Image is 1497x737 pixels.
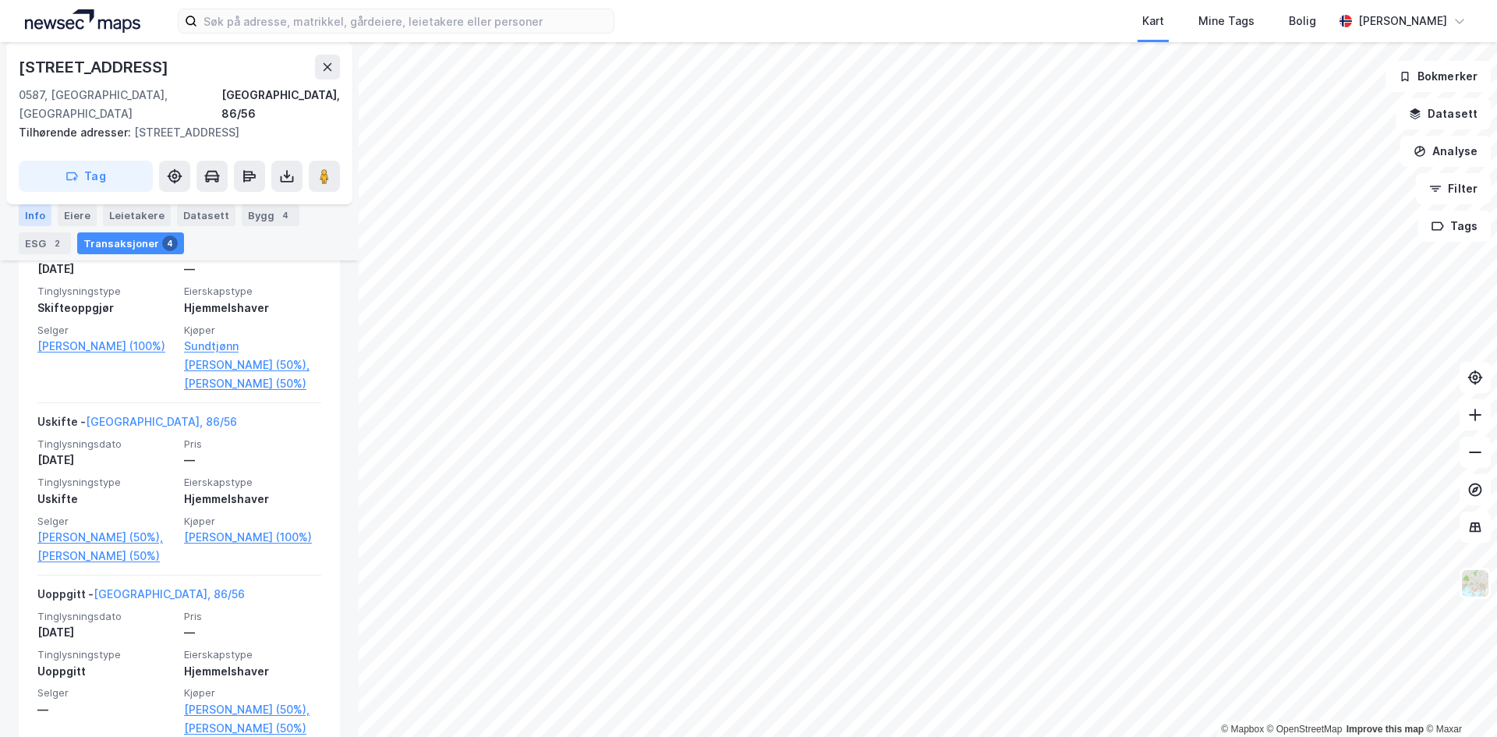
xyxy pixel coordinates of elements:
[103,204,171,226] div: Leietakere
[1396,98,1491,129] button: Datasett
[77,232,184,254] div: Transaksjoner
[25,9,140,33] img: logo.a4113a55bc3d86da70a041830d287a7e.svg
[184,324,321,337] span: Kjøper
[37,260,175,278] div: [DATE]
[221,86,340,123] div: [GEOGRAPHIC_DATA], 86/56
[184,490,321,508] div: Hjemmelshaver
[1460,569,1490,598] img: Z
[37,700,175,719] div: —
[184,438,321,451] span: Pris
[37,490,175,508] div: Uskifte
[1400,136,1491,167] button: Analyse
[37,623,175,642] div: [DATE]
[1386,61,1491,92] button: Bokmerker
[184,623,321,642] div: —
[19,126,134,139] span: Tilhørende adresser:
[1347,724,1424,735] a: Improve this map
[1418,211,1491,242] button: Tags
[177,204,235,226] div: Datasett
[184,451,321,469] div: —
[37,337,175,356] a: [PERSON_NAME] (100%)
[37,451,175,469] div: [DATE]
[184,476,321,489] span: Eierskapstype
[86,415,237,428] a: [GEOGRAPHIC_DATA], 86/56
[37,476,175,489] span: Tinglysningstype
[37,299,175,317] div: Skifteoppgjør
[19,204,51,226] div: Info
[184,285,321,298] span: Eierskapstype
[94,587,245,601] a: [GEOGRAPHIC_DATA], 86/56
[37,610,175,623] span: Tinglysningsdato
[19,161,153,192] button: Tag
[19,86,221,123] div: 0587, [GEOGRAPHIC_DATA], [GEOGRAPHIC_DATA]
[19,232,71,254] div: ESG
[37,528,175,547] a: [PERSON_NAME] (50%),
[1419,662,1497,737] iframe: Chat Widget
[58,204,97,226] div: Eiere
[184,648,321,661] span: Eierskapstype
[19,55,172,80] div: [STREET_ADDRESS]
[1198,12,1255,30] div: Mine Tags
[184,700,321,719] a: [PERSON_NAME] (50%),
[242,204,299,226] div: Bygg
[37,413,237,438] div: Uskifte -
[1358,12,1447,30] div: [PERSON_NAME]
[37,285,175,298] span: Tinglysningstype
[37,324,175,337] span: Selger
[37,438,175,451] span: Tinglysningsdato
[1289,12,1316,30] div: Bolig
[1267,724,1343,735] a: OpenStreetMap
[37,648,175,661] span: Tinglysningstype
[184,686,321,700] span: Kjøper
[184,610,321,623] span: Pris
[184,337,321,374] a: Sundtjønn [PERSON_NAME] (50%),
[49,236,65,251] div: 2
[184,299,321,317] div: Hjemmelshaver
[37,547,175,565] a: [PERSON_NAME] (50%)
[1416,173,1491,204] button: Filter
[37,515,175,528] span: Selger
[37,686,175,700] span: Selger
[1419,662,1497,737] div: Kontrollprogram for chat
[184,662,321,681] div: Hjemmelshaver
[184,515,321,528] span: Kjøper
[197,9,614,33] input: Søk på adresse, matrikkel, gårdeiere, leietakere eller personer
[184,528,321,547] a: [PERSON_NAME] (100%)
[278,207,293,223] div: 4
[184,374,321,393] a: [PERSON_NAME] (50%)
[37,662,175,681] div: Uoppgitt
[19,123,327,142] div: [STREET_ADDRESS]
[184,260,321,278] div: —
[1142,12,1164,30] div: Kart
[37,585,245,610] div: Uoppgitt -
[162,236,178,251] div: 4
[1221,724,1264,735] a: Mapbox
